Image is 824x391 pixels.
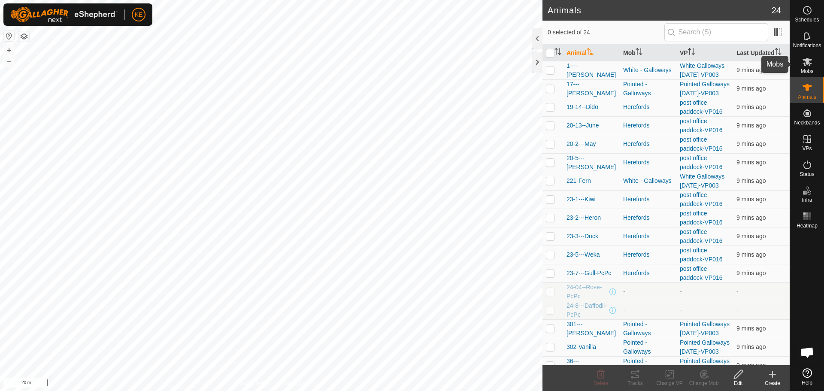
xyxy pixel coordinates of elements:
[736,362,766,369] span: 12 Sept 2025, 1:30 pm
[623,269,673,278] div: Herefords
[733,45,790,61] th: Last Updated
[19,31,29,42] button: Map Layers
[794,120,820,125] span: Neckbands
[587,49,594,56] p-sorticon: Activate to sort
[755,379,790,387] div: Create
[736,306,739,313] span: -
[680,136,723,152] a: post office paddock-VP016
[623,250,673,259] div: Herefords
[802,146,812,151] span: VPs
[623,139,673,149] div: Herefords
[566,61,616,79] span: 1----[PERSON_NAME]
[736,85,766,92] span: 12 Sept 2025, 1:30 pm
[566,232,598,241] span: 23-3---Duck
[687,379,721,387] div: Change Mob
[736,177,766,184] span: 12 Sept 2025, 1:30 pm
[623,357,673,375] div: Pointed - Galloways
[10,7,118,22] img: Gallagher Logo
[680,306,682,313] app-display-virtual-paddock-transition: -
[566,213,601,222] span: 23-2---Heron
[802,197,812,203] span: Infra
[680,81,730,97] a: Pointed Galloways [DATE]-VP003
[566,301,608,319] span: 24-8---Daffodil-PcPc
[680,358,730,373] a: Pointed Galloways [DATE]-VP003
[623,66,673,75] div: White - Galloways
[795,17,819,22] span: Schedules
[680,339,730,355] a: Pointed Galloways [DATE]-VP003
[620,45,676,61] th: Mob
[566,103,598,112] span: 19-14--Dido
[594,380,609,386] span: Delete
[676,45,733,61] th: VP
[797,223,818,228] span: Heatmap
[566,320,616,338] span: 301---[PERSON_NAME]
[736,270,766,276] span: 12 Sept 2025, 1:30 pm
[680,118,723,133] a: post office paddock-VP016
[135,10,143,19] span: KE
[721,379,755,387] div: Edit
[623,338,673,356] div: Pointed - Galloways
[618,379,652,387] div: Tracks
[802,380,812,385] span: Help
[736,103,766,110] span: 12 Sept 2025, 1:30 pm
[566,139,596,149] span: 20-2---May
[563,45,620,61] th: Animal
[736,233,766,239] span: 12 Sept 2025, 1:30 pm
[736,122,766,129] span: 12 Sept 2025, 1:30 pm
[623,158,673,167] div: Herefords
[736,214,766,221] span: 12 Sept 2025, 1:30 pm
[801,69,813,74] span: Mobs
[623,320,673,338] div: Pointed - Galloways
[636,49,642,56] p-sorticon: Activate to sort
[775,49,782,56] p-sorticon: Activate to sort
[566,283,608,301] span: 24-04--Rose-PcPc
[736,159,766,166] span: 12 Sept 2025, 1:30 pm
[566,343,596,352] span: 302-Vanilla
[680,288,682,295] app-display-virtual-paddock-transition: -
[623,287,673,296] div: -
[680,228,723,244] a: post office paddock-VP016
[623,213,673,222] div: Herefords
[680,210,723,226] a: post office paddock-VP016
[566,121,599,130] span: 20-13--June
[652,379,687,387] div: Change VP
[736,288,739,295] span: -
[237,380,270,388] a: Privacy Policy
[623,306,673,315] div: -
[736,251,766,258] span: 12 Sept 2025, 1:30 pm
[566,80,616,98] span: 17---[PERSON_NAME]
[566,269,611,278] span: 23-7---Gull-PcPc
[623,80,673,98] div: Pointed - Galloways
[623,232,673,241] div: Herefords
[680,247,723,263] a: post office paddock-VP016
[680,191,723,207] a: post office paddock-VP016
[548,5,772,15] h2: Animals
[736,196,766,203] span: 12 Sept 2025, 1:30 pm
[736,343,766,350] span: 12 Sept 2025, 1:30 pm
[623,176,673,185] div: White - Galloways
[566,357,616,375] span: 36---[PERSON_NAME]
[566,176,591,185] span: 221-Fern
[680,155,723,170] a: post office paddock-VP016
[736,325,766,332] span: 12 Sept 2025, 1:30 pm
[688,49,695,56] p-sorticon: Activate to sort
[794,339,820,365] div: Open chat
[280,380,305,388] a: Contact Us
[566,250,600,259] span: 23-5---Weka
[736,67,766,73] span: 12 Sept 2025, 1:30 pm
[736,140,766,147] span: 12 Sept 2025, 1:30 pm
[680,62,724,78] a: White Galloways [DATE]-VP003
[680,173,724,189] a: White Galloways [DATE]-VP003
[623,195,673,204] div: Herefords
[800,172,814,177] span: Status
[4,31,14,41] button: Reset Map
[566,195,596,204] span: 23-1---Kiwi
[680,99,723,115] a: post office paddock-VP016
[566,154,616,172] span: 20-5---[PERSON_NAME]
[623,103,673,112] div: Herefords
[4,45,14,55] button: +
[772,4,781,17] span: 24
[798,94,816,100] span: Animals
[680,321,730,336] a: Pointed Galloways [DATE]-VP003
[623,121,673,130] div: Herefords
